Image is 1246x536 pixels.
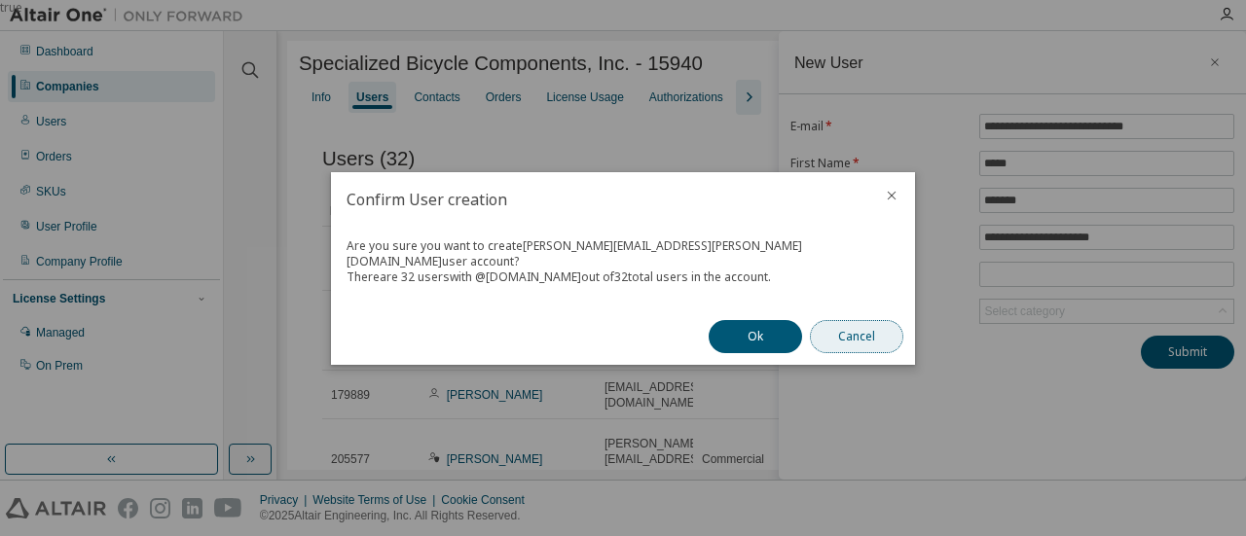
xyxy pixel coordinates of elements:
button: Cancel [810,320,903,353]
button: close [884,188,899,203]
div: There are 32 users with @ [DOMAIN_NAME] out of 32 total users in the account. [347,269,899,285]
div: Are you sure you want to create [PERSON_NAME][EMAIL_ADDRESS][PERSON_NAME][DOMAIN_NAME] user account? [347,238,899,269]
button: Ok [709,320,802,353]
h2: Confirm User creation [331,172,868,227]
